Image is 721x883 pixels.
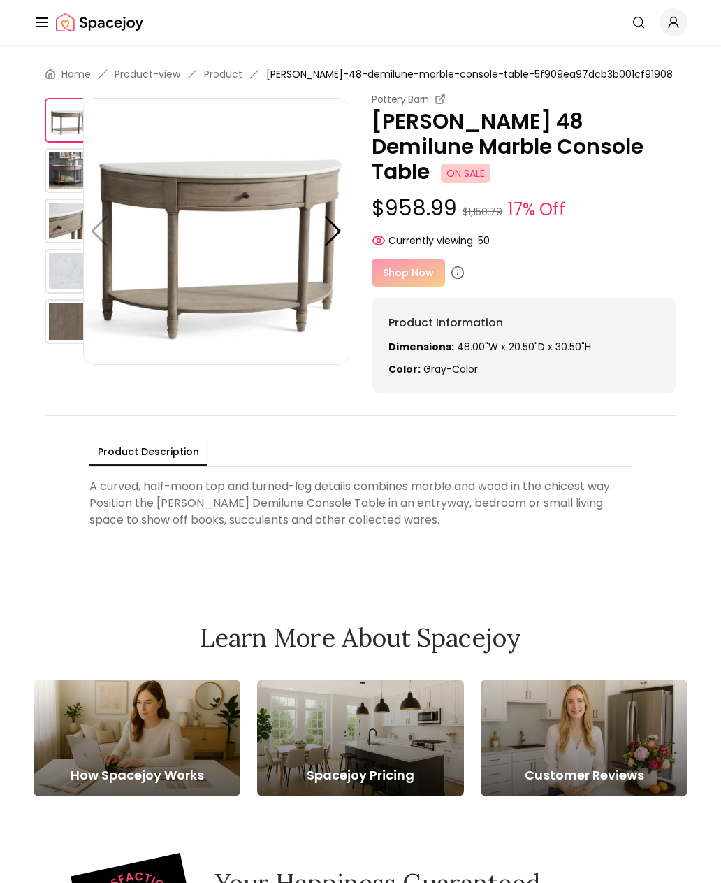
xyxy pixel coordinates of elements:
h5: Spacejoy Pricing [257,766,464,785]
span: gray-color [423,362,478,376]
a: Spacejoy [56,8,143,36]
span: [PERSON_NAME]-48-demilune-marble-console-table-5f909ea97dcb3b001cf91908 [266,67,673,81]
span: 50 [478,234,490,247]
p: [PERSON_NAME] 48 Demilune Marble Console Table [372,109,676,185]
small: Pottery Barn [372,92,429,106]
img: https://storage.googleapis.com/spacejoy-main/assets/5f909ea97dcb3b001cf91908/product_5_d4j3ga3bp5ch [45,249,89,294]
div: A curved, half-moon top and turned-leg details combines marble and wood in the chicest way. Posit... [89,473,632,534]
h6: Product Information [388,315,660,331]
strong: Dimensions: [388,340,454,354]
nav: breadcrumb [45,67,676,81]
span: Currently viewing: [388,234,475,247]
a: Product [204,67,242,81]
h5: How Spacejoy Works [34,766,240,785]
button: Product Description [89,439,207,466]
a: Spacejoy Pricing [257,680,464,796]
h2: Learn More About Spacejoy [34,624,687,652]
img: https://storage.googleapis.com/spacejoy-main/assets/5f909ea97dcb3b001cf91908/product_2_5la2aj2oakpe [83,98,350,365]
a: Product-view [115,67,180,81]
h5: Customer Reviews [481,766,687,785]
a: Home [61,67,91,81]
p: $958.99 [372,196,676,222]
a: Customer Reviews [481,680,687,796]
img: https://storage.googleapis.com/spacejoy-main/assets/5f909ea97dcb3b001cf91908/product_6_ik168nekb96 [45,299,89,344]
small: 17% Off [508,197,565,222]
img: https://storage.googleapis.com/spacejoy-main/assets/5f909ea97dcb3b001cf91908/product_2_5la2aj2oakpe [45,98,89,143]
strong: Color: [388,362,421,376]
small: $1,150.79 [463,205,502,219]
img: https://storage.googleapis.com/spacejoy-main/assets/5f909ea97dcb3b001cf91908/product_3_72n9db522iab [45,148,89,193]
p: 48.00"W x 20.50"D x 30.50"H [388,340,660,354]
a: How Spacejoy Works [34,680,240,796]
img: https://storage.googleapis.com/spacejoy-main/assets/5f909ea97dcb3b001cf91908/product_4_enfoh8cfofdh [45,199,89,243]
span: ON SALE [441,164,490,183]
img: Spacejoy Logo [56,8,143,36]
